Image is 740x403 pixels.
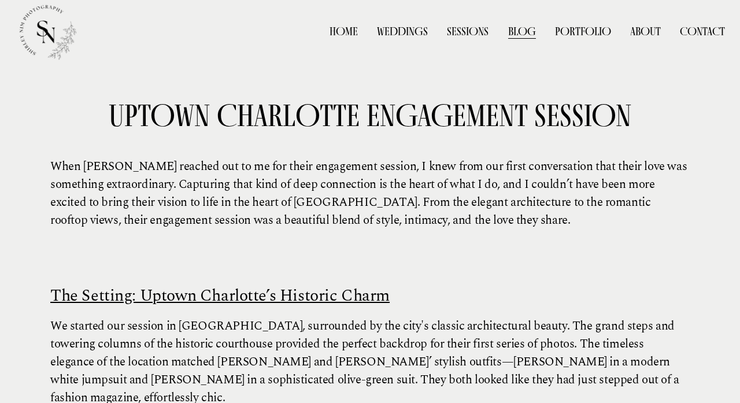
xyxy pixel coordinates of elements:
a: Contact [680,23,725,40]
span: The Setting: Uptown Charlotte’s Historic Charm [50,283,390,308]
a: Blog [508,23,536,40]
a: About [630,23,661,40]
span: Portfolio [555,24,611,39]
img: Shirley Nim Photography [15,1,77,62]
h1: UPTOWN CHARLOTTE ENGAGEMENT SESSION [50,97,690,134]
a: Weddings [377,23,428,40]
p: When [PERSON_NAME] reached out to me for their engagement session, I knew from our first conversa... [50,158,690,230]
a: folder dropdown [555,23,611,40]
a: Sessions [447,23,489,40]
a: Home [330,23,358,40]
